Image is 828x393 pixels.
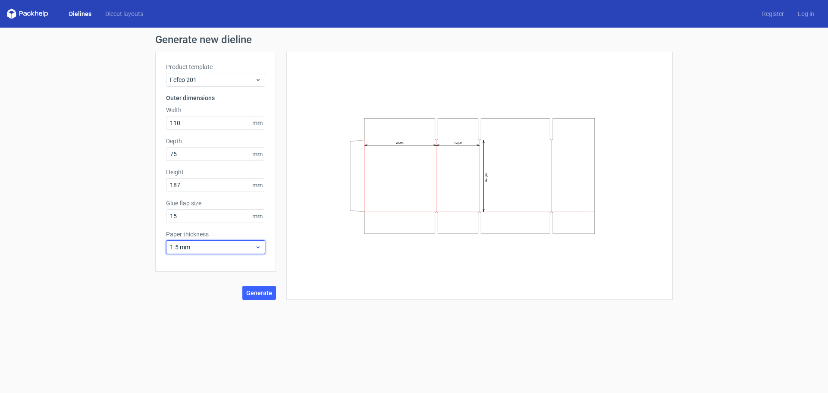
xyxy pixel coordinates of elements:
a: Dielines [62,9,98,18]
span: Generate [246,290,272,296]
span: mm [250,148,265,160]
label: Paper thickness [166,230,265,239]
a: Register [755,9,791,18]
label: Glue flap size [166,199,265,208]
label: Height [166,168,265,176]
span: mm [250,210,265,223]
text: Depth [455,141,462,145]
span: Fefco 201 [170,75,255,84]
span: 1.5 mm [170,243,255,252]
a: Diecut layouts [98,9,150,18]
label: Depth [166,137,265,145]
span: mm [250,179,265,192]
text: Width [396,141,404,145]
span: mm [250,116,265,129]
label: Width [166,106,265,114]
label: Product template [166,63,265,71]
h1: Generate new dieline [155,35,673,45]
text: Height [485,173,488,182]
button: Generate [242,286,276,300]
h3: Outer dimensions [166,94,265,102]
a: Log in [791,9,821,18]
